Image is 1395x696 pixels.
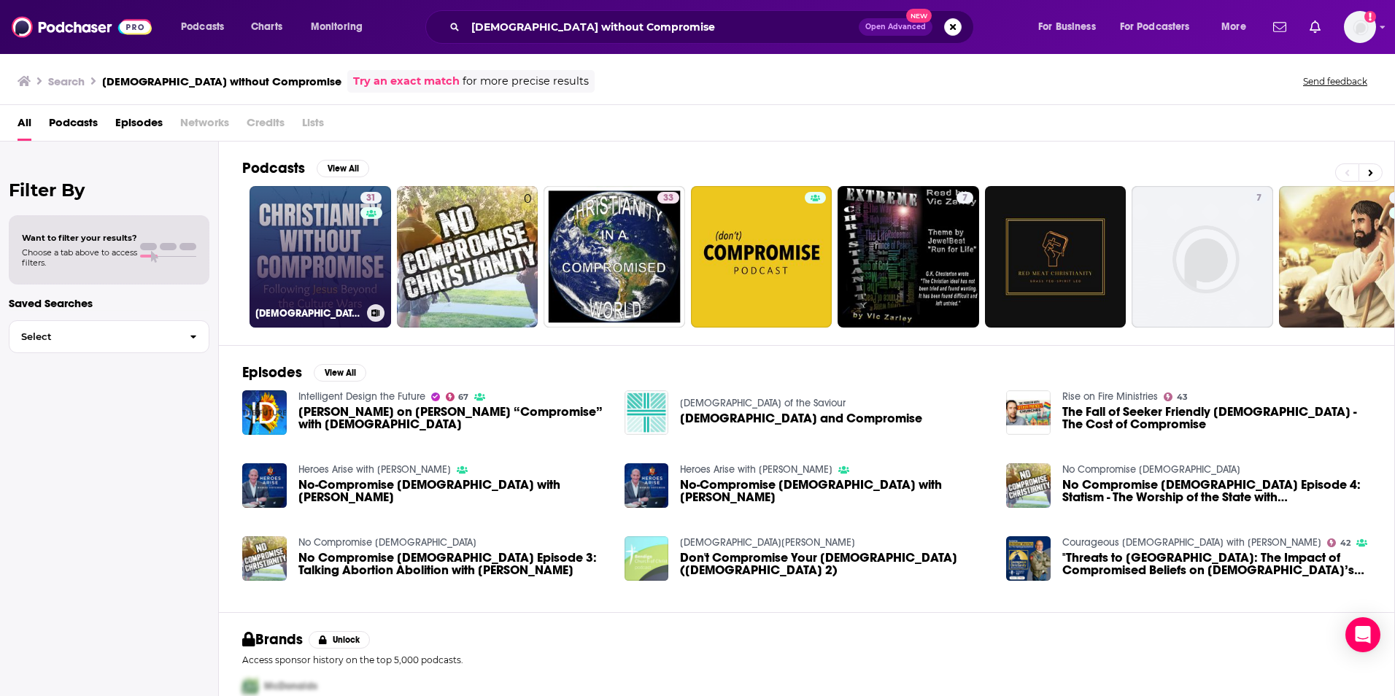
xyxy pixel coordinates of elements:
[439,10,988,44] div: Search podcasts, credits, & more...
[22,247,137,268] span: Choose a tab above to access filters.
[242,159,305,177] h2: Podcasts
[298,536,476,549] a: No Compromise Christianity
[1062,552,1371,576] a: "Threats to America: The Impact of Compromised Beliefs on Christianity’s Reputation"
[1062,406,1371,430] span: The Fall of Seeker Friendly [DEMOGRAPHIC_DATA] - The Cost of Compromise
[680,479,989,503] span: No-Compromise [DEMOGRAPHIC_DATA] with [PERSON_NAME]
[242,536,287,581] img: No Compromise Christianity Episode 3: Talking Abortion Abolition with Paul Gowdy
[311,17,363,37] span: Monitoring
[242,654,1371,665] p: Access sponsor history on the top 5,000 podcasts.
[446,393,469,401] a: 67
[360,192,382,204] a: 31
[1164,393,1188,401] a: 43
[625,536,669,581] img: Don't Compromise Your Christianity (Revelation 2)
[680,552,989,576] span: Don't Compromise Your [DEMOGRAPHIC_DATA] ([DEMOGRAPHIC_DATA] 2)
[298,552,607,576] span: No Compromise [DEMOGRAPHIC_DATA] Episode 3: Talking Abortion Abolition with [PERSON_NAME]
[680,552,989,576] a: Don't Compromise Your Christianity (Revelation 2)
[9,179,209,201] h2: Filter By
[298,390,425,403] a: Intelligent Design the Future
[1062,406,1371,430] a: The Fall of Seeker Friendly Christianity - The Cost of Compromise
[1344,11,1376,43] span: Logged in as smacnaughton
[180,111,229,141] span: Networks
[302,111,324,141] span: Lists
[247,111,285,141] span: Credits
[314,364,366,382] button: View All
[317,160,369,177] button: View All
[1062,463,1240,476] a: No Compromise Christianity
[838,186,979,328] a: 7
[1267,15,1292,39] a: Show notifications dropdown
[298,552,607,576] a: No Compromise Christianity Episode 3: Talking Abortion Abolition with Paul Gowdy
[22,233,137,243] span: Want to filter your results?
[465,15,859,39] input: Search podcasts, credits, & more...
[1364,11,1376,23] svg: Add a profile image
[9,296,209,310] p: Saved Searches
[1344,11,1376,43] img: User Profile
[1256,191,1261,206] span: 7
[1062,479,1371,503] a: No Compromise Christianity Episode 4: Statism - The Worship of the State with Joe Salant
[625,390,669,435] img: Christianity and Compromise
[680,412,922,425] a: Christianity and Compromise
[1062,479,1371,503] span: No Compromise [DEMOGRAPHIC_DATA] Episode 4: Statism - The Worship of the State with [PERSON_NAME]
[463,73,589,90] span: for more precise results
[1038,17,1096,37] span: For Business
[48,74,85,88] h3: Search
[1340,540,1350,546] span: 42
[115,111,163,141] a: Episodes
[242,630,303,649] h2: Brands
[1062,552,1371,576] span: "Threats to [GEOGRAPHIC_DATA]: The Impact of Compromised Beliefs on [DEMOGRAPHIC_DATA]’s Reputation"
[680,463,832,476] a: Heroes Arise with Robert Hotchkin
[298,463,451,476] a: Heroes Arise with Robert Hotchkin
[524,192,532,322] div: 0
[1120,17,1190,37] span: For Podcasters
[859,18,932,36] button: Open AdvancedNew
[9,320,209,353] button: Select
[680,397,846,409] a: Church of the Saviour
[1110,15,1211,39] button: open menu
[242,363,366,382] a: EpisodesView All
[171,15,243,39] button: open menu
[962,191,967,206] span: 7
[301,15,382,39] button: open menu
[18,111,31,141] a: All
[680,479,989,503] a: No-Compromise Christianity with Albert Choi
[309,631,371,649] button: Unlock
[865,23,926,31] span: Open Advanced
[298,406,607,430] a: Richard Weikart on Michael Ruse’s “Compromise” with Christianity
[1344,11,1376,43] button: Show profile menu
[353,73,460,90] a: Try an exact match
[1006,536,1051,581] img: "Threats to America: The Impact of Compromised Beliefs on Christianity’s Reputation"
[12,13,152,41] img: Podchaser - Follow, Share and Rate Podcasts
[1062,536,1321,549] a: Courageous Christianity with Richard Mendelow
[366,191,376,206] span: 31
[397,186,538,328] a: 0
[657,192,679,204] a: 33
[1006,390,1051,435] img: The Fall of Seeker Friendly Christianity - The Cost of Compromise
[625,463,669,508] img: No-Compromise Christianity with Albert Choi
[1345,617,1380,652] div: Open Intercom Messenger
[957,192,973,204] a: 7
[458,394,468,401] span: 67
[1327,538,1350,547] a: 42
[181,17,224,37] span: Podcasts
[1221,17,1246,37] span: More
[1251,192,1267,204] a: 7
[906,9,932,23] span: New
[242,363,302,382] h2: Episodes
[298,406,607,430] span: [PERSON_NAME] on [PERSON_NAME] “Compromise” with [DEMOGRAPHIC_DATA]
[663,191,673,206] span: 33
[49,111,98,141] a: Podcasts
[242,390,287,435] a: Richard Weikart on Michael Ruse’s “Compromise” with Christianity
[250,186,391,328] a: 31[DEMOGRAPHIC_DATA] Without Compromise: Following [DEMOGRAPHIC_DATA] Beyond the Culture Wars
[9,332,178,341] span: Select
[1028,15,1114,39] button: open menu
[1062,390,1158,403] a: Rise on Fire Ministries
